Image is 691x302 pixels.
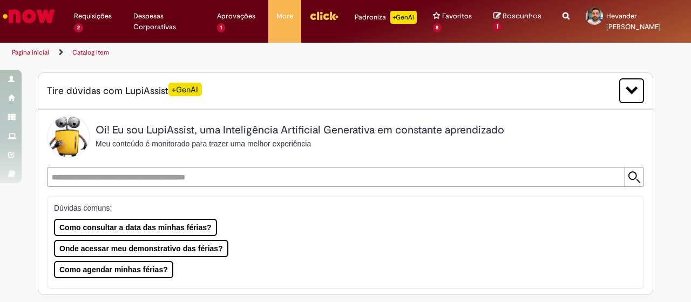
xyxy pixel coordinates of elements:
[54,240,228,257] button: Onde acessar meu demonstrativo das férias?
[442,11,472,22] span: Favoritos
[47,115,90,158] img: Lupi
[54,219,217,236] button: Como consultar a data das minhas férias?
[96,139,311,148] span: Meu conteúdo é monitorado para trazer uma melhor experiência
[168,83,202,96] span: +GenAI
[54,203,629,213] p: Dúvidas comuns:
[433,23,442,32] span: 8
[72,48,109,57] a: Catalog Item
[606,11,661,31] span: Hevander [PERSON_NAME]
[54,261,173,278] button: Como agendar minhas férias?
[8,43,452,63] ul: Trilhas de página
[133,11,201,32] span: Despesas Corporativas
[503,11,541,21] span: Rascunhos
[493,22,502,32] span: 1
[74,11,112,22] span: Requisições
[217,23,225,32] span: 1
[96,124,504,136] h2: Oi! Eu sou LupiAssist, uma Inteligência Artificial Generativa em constante aprendizado
[217,11,255,22] span: Aprovações
[74,23,83,32] span: 2
[625,167,643,186] input: Submit
[276,11,293,22] span: More
[309,8,338,24] img: click_logo_yellow_360x200.png
[493,11,546,31] a: Rascunhos
[12,48,49,57] a: Página inicial
[47,84,202,98] span: Tire dúvidas com LupiAssist
[390,11,417,24] p: +GenAi
[355,11,417,24] div: Padroniza
[1,5,57,27] img: ServiceNow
